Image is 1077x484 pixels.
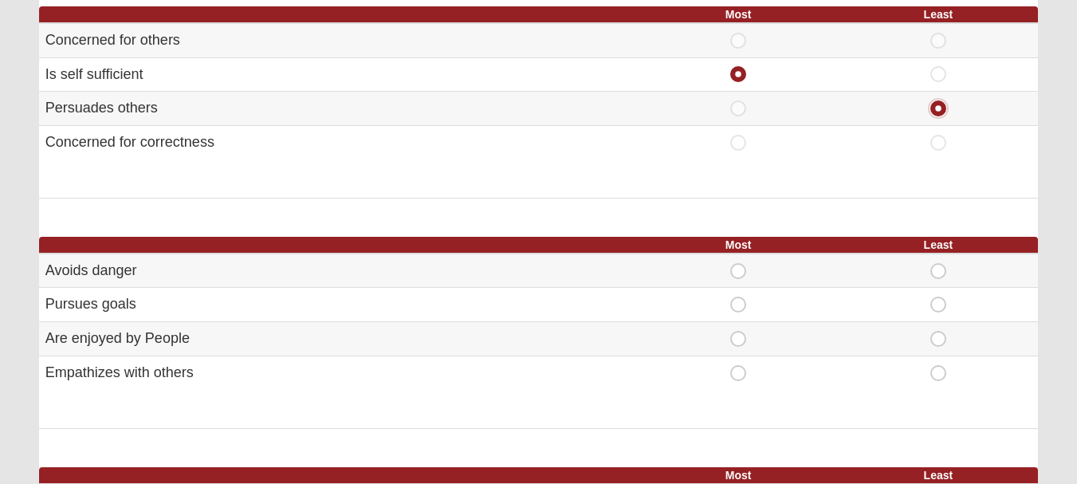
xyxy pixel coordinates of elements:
td: Concerned for others [39,23,639,57]
th: Least [839,6,1039,23]
td: Avoids danger [39,254,639,288]
td: Are enjoyed by People [39,322,639,356]
td: Is self sufficient [39,57,639,92]
th: Most [639,237,839,254]
td: Persuades others [39,92,639,126]
td: Pursues goals [39,288,639,322]
td: Concerned for correctness [39,125,639,159]
td: Empathizes with others [39,356,639,389]
th: Most [639,6,839,23]
th: Least [839,237,1039,254]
